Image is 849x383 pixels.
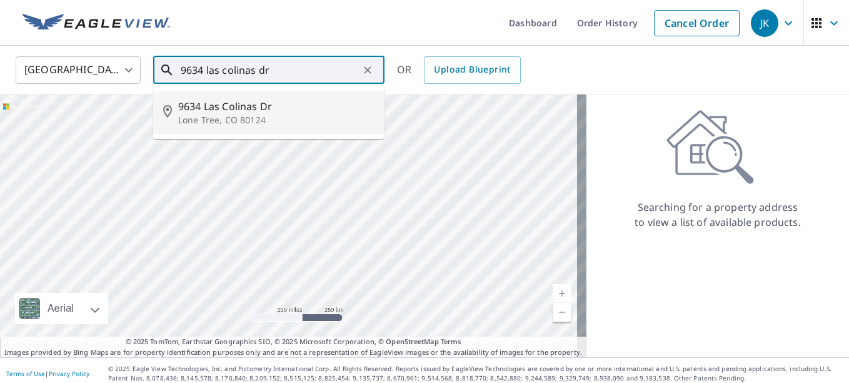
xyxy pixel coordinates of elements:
[751,9,778,37] div: JK
[634,200,801,230] p: Searching for a property address to view a list of available products.
[654,10,740,36] a: Cancel Order
[6,370,89,377] p: |
[44,293,78,324] div: Aerial
[16,53,141,88] div: [GEOGRAPHIC_DATA]
[441,337,461,346] a: Terms
[15,293,108,324] div: Aerial
[126,337,461,347] span: © 2025 TomTom, Earthstar Geographics SIO, © 2025 Microsoft Corporation, ©
[23,14,170,33] img: EV Logo
[424,56,520,84] a: Upload Blueprint
[108,364,843,383] p: © 2025 Eagle View Technologies, Inc. and Pictometry International Corp. All Rights Reserved. Repo...
[434,62,510,78] span: Upload Blueprint
[178,99,374,114] span: 9634 Las Colinas Dr
[397,56,521,84] div: OR
[386,337,438,346] a: OpenStreetMap
[49,369,89,378] a: Privacy Policy
[181,53,359,88] input: Search by address or latitude-longitude
[6,369,45,378] a: Terms of Use
[359,61,376,79] button: Clear
[553,303,571,322] a: Current Level 5, Zoom Out
[553,284,571,303] a: Current Level 5, Zoom In
[178,114,374,126] p: Lone Tree, CO 80124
